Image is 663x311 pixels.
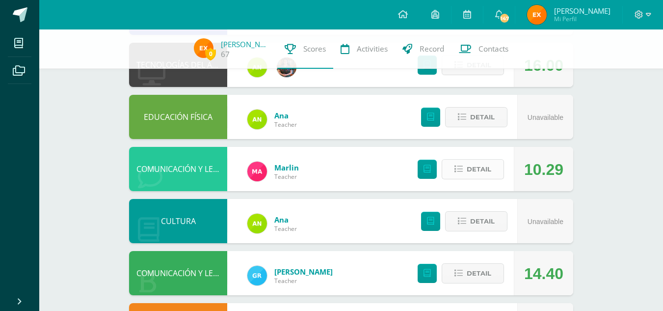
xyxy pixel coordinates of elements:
img: ec9058e119db4a565bf1c70325520aa2.png [527,5,547,25]
span: Teacher [274,277,333,285]
div: EDUCACIÓN FÍSICA [129,95,227,139]
img: 122d7b7bf6a5205df466ed2966025dea.png [247,214,267,233]
span: Detail [470,212,495,230]
a: Marlin [274,163,299,172]
span: Scores [303,44,326,54]
span: Activities [357,44,388,54]
a: Ana [274,111,297,120]
a: Contacts [451,29,516,69]
button: Detail [442,159,504,179]
span: Teacher [274,172,299,181]
span: 0 [205,48,216,60]
span: Unavailable [528,113,563,121]
span: Teacher [274,225,297,233]
a: Activities [333,29,395,69]
span: [PERSON_NAME] [554,6,610,16]
span: Mi Perfil [554,15,610,23]
a: Scores [277,29,333,69]
div: COMUNICACIÓN Y LENGUAJE, IDIOMA ESPAÑOL [129,251,227,295]
span: Contacts [478,44,508,54]
a: 67 [221,49,230,59]
div: COMUNICACIÓN Y LENGUAJE, IDIOMA EXTRANJERO [129,147,227,191]
button: Detail [445,107,507,127]
button: Detail [442,263,504,283]
img: 122d7b7bf6a5205df466ed2966025dea.png [247,110,267,129]
a: [PERSON_NAME] [274,267,333,277]
span: Unavailable [528,218,563,226]
span: 147 [499,13,510,24]
span: Detail [467,264,491,283]
div: 14.40 [524,252,563,296]
a: Record [395,29,451,69]
img: ec9058e119db4a565bf1c70325520aa2.png [194,38,213,58]
div: 10.29 [524,147,563,192]
a: Ana [274,215,297,225]
img: ca51be06ee6568e83a4be8f0f0221dfb.png [247,162,267,181]
span: Detail [467,160,491,178]
a: [PERSON_NAME] [221,39,270,49]
div: CULTURA [129,199,227,243]
span: Record [420,44,444,54]
img: 47e0c6d4bfe68c431262c1f147c89d8f.png [247,266,267,285]
span: Detail [470,108,495,126]
span: Teacher [274,120,297,129]
button: Detail [445,211,507,231]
